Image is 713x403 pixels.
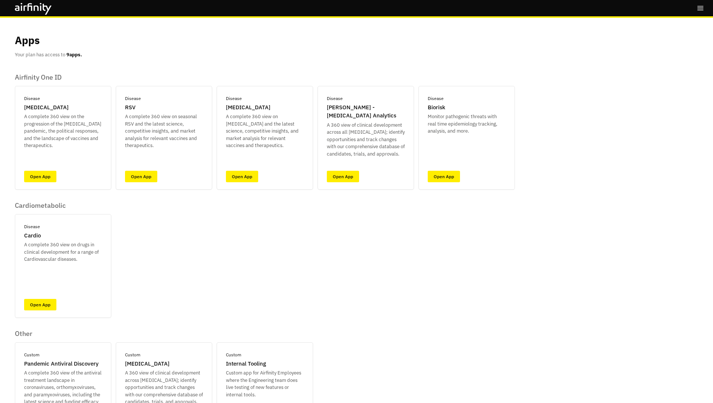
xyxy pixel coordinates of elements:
[226,95,242,102] p: Disease
[226,360,266,368] p: Internal Tooling
[125,171,157,182] a: Open App
[226,352,241,358] p: Custom
[125,113,203,149] p: A complete 360 view on seasonal RSV and the latest science, competitive insights, and market anal...
[15,330,313,338] p: Other
[15,33,40,48] p: Apps
[125,360,170,368] p: [MEDICAL_DATA]
[226,113,304,149] p: A complete 360 view on [MEDICAL_DATA] and the latest science, competitive insights, and market an...
[226,369,304,398] p: Custom app for Airfinity Employees where the Engineering team does live testing of new features o...
[428,95,444,102] p: Disease
[125,95,141,102] p: Disease
[24,360,99,368] p: Pandemic Antiviral Discovery
[327,95,343,102] p: Disease
[428,103,445,112] p: Biorisk
[226,171,258,182] a: Open App
[24,232,41,240] p: Cardio
[15,51,82,59] p: Your plan has access to
[24,223,40,230] p: Disease
[24,113,102,149] p: A complete 360 view on the progression of the [MEDICAL_DATA] pandemic, the political responses, a...
[125,103,135,112] p: RSV
[24,171,56,182] a: Open App
[24,299,56,310] a: Open App
[327,103,405,120] p: [PERSON_NAME] - [MEDICAL_DATA] Analytics
[24,103,69,112] p: [MEDICAL_DATA]
[428,113,506,135] p: Monitor pathogenic threats with real time epidemiology tracking, analysis, and more.
[66,51,82,58] b: 9 apps.
[428,171,460,182] a: Open App
[327,121,405,158] p: A 360 view of clinical development across all [MEDICAL_DATA]; identify opportunities and track ch...
[24,352,39,358] p: Custom
[226,103,270,112] p: [MEDICAL_DATA]
[15,73,515,81] p: Airfinity One ID
[24,95,40,102] p: Disease
[327,171,359,182] a: Open App
[125,352,140,358] p: Custom
[24,241,102,263] p: A complete 360 view on drugs in clinical development for a range of Cardiovascular diseases.
[15,201,111,210] p: Cardiometabolic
